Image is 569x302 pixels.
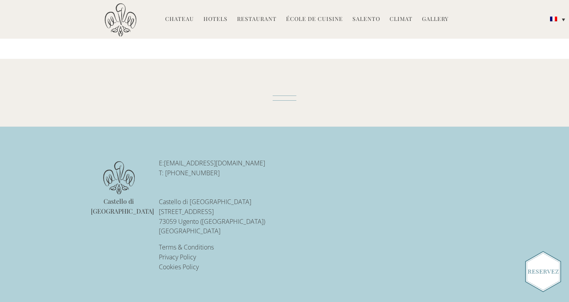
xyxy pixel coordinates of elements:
[550,17,557,21] img: Français
[159,197,321,236] p: Castello di [GEOGRAPHIC_DATA] [STREET_ADDRESS] 73059 Ugento ([GEOGRAPHIC_DATA]) [GEOGRAPHIC_DATA]
[103,161,135,195] img: logo.png
[525,251,561,292] img: Book_Button_French.png
[105,3,136,37] img: Castello di Ugento
[286,15,343,24] a: École de Cuisine
[165,15,194,24] a: Chateau
[203,15,228,24] a: Hotels
[237,15,277,24] a: Restaurant
[159,158,321,178] p: E: T: [PHONE_NUMBER]
[159,253,196,261] a: Privacy Policy
[159,243,214,251] a: Terms & Conditions
[159,263,199,271] a: Cookies Policy
[352,15,380,24] a: Salento
[91,197,147,216] p: Castello di [GEOGRAPHIC_DATA]
[422,15,448,24] a: Gallery
[390,15,413,24] a: Climat
[164,159,265,167] a: [EMAIL_ADDRESS][DOMAIN_NAME]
